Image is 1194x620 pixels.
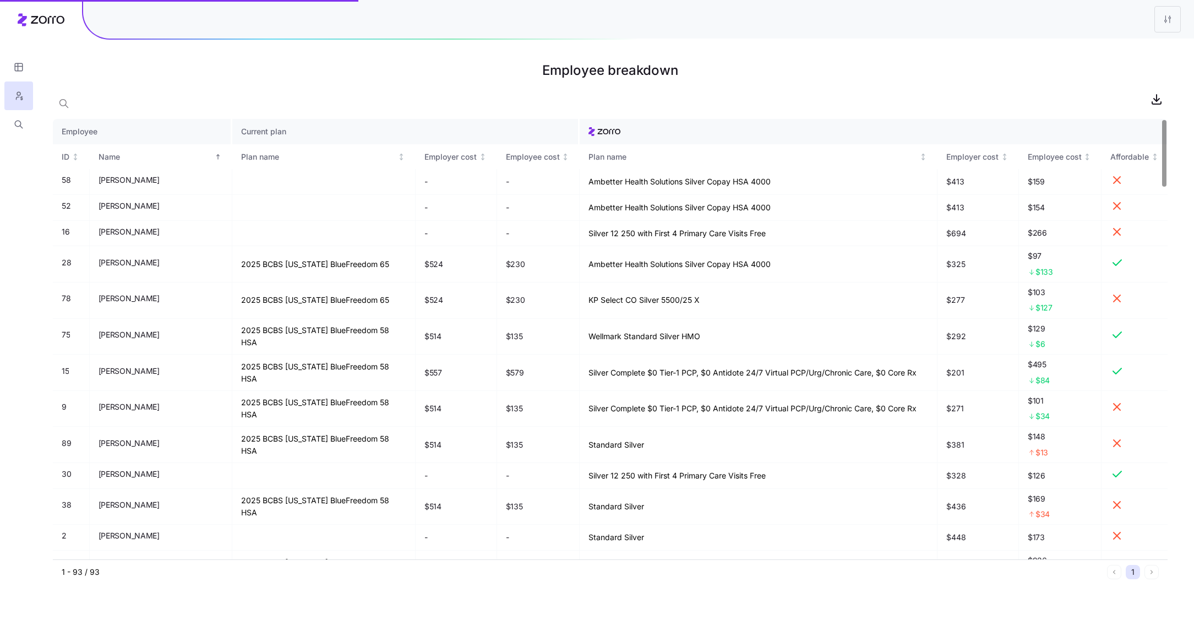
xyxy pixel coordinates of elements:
div: Not sorted [561,153,569,161]
span: $557 [424,367,442,378]
td: 2025 BCBS [US_STATE] BlueFreedom 58 HSA [232,427,416,463]
span: $230 [506,259,525,270]
span: $230 [506,295,525,306]
span: [PERSON_NAME] [99,499,160,510]
span: - [506,176,509,187]
span: $103 [1028,287,1093,298]
span: $84 [1035,375,1050,386]
span: - [424,228,428,239]
span: $413 [946,202,964,213]
span: 58 [62,175,70,186]
span: $926 [1028,555,1093,566]
th: Current plan [232,119,580,144]
div: Employee cost [506,151,560,163]
span: - [506,470,509,481]
td: 2025 BCBS [US_STATE] BlueFreedom 58 HSA [232,391,416,427]
span: $381 [946,439,964,450]
span: $34 [1035,411,1050,422]
span: 78 [62,293,70,304]
span: $413 [946,176,964,187]
div: 1 - 93 / 93 [62,567,1103,578]
td: Standard Silver [580,489,937,525]
th: NameSorted ascending [90,144,232,170]
span: [PERSON_NAME] [99,175,160,186]
span: $135 [506,501,523,512]
span: 2 [62,530,67,541]
span: 75 [62,329,70,340]
span: [PERSON_NAME] [99,438,160,449]
div: Not sorted [1083,153,1091,161]
th: IDNot sorted [53,144,90,170]
span: $325 [946,259,965,270]
div: Employer cost [946,151,999,163]
span: - [506,532,509,543]
span: - [424,532,428,543]
span: - [506,202,509,213]
span: [PERSON_NAME] [99,530,160,541]
span: [PERSON_NAME] [99,366,160,377]
span: $34 [1035,509,1050,520]
span: $292 [946,331,966,342]
div: Employee cost [1028,151,1082,163]
span: $169 [1028,493,1093,504]
td: 2025 BCBS [US_STATE] BlueFreedom 58 HSA [232,551,416,587]
td: 2025 BCBS [US_STATE] BlueFreedom 58 HSA [232,489,416,525]
th: Plan nameNot sorted [580,144,937,170]
th: Employer costNot sorted [937,144,1019,170]
span: $514 [424,439,441,450]
span: $694 [946,228,966,239]
span: $448 [946,532,966,543]
td: Standard Silver [580,525,937,551]
div: Not sorted [1001,153,1008,161]
span: $133 [1035,267,1053,278]
th: Employee costNot sorted [1019,144,1102,170]
span: $6 [1035,339,1045,350]
td: Ambetter Health Solutions Silver Copay HSA 4000 [580,246,937,282]
td: 2025 BCBS [US_STATE] BlueFreedom 65 [232,282,416,319]
span: $579 [506,367,524,378]
span: [PERSON_NAME] [99,200,160,211]
span: $201 [946,367,964,378]
span: 28 [62,257,71,268]
span: $129 [1028,323,1093,334]
span: $514 [424,331,441,342]
td: Standard Silver [580,427,937,463]
span: $159 [1028,176,1093,187]
span: $328 [946,470,966,481]
td: KP Select CO Silver 5500/25 X [580,282,937,319]
td: 2025 BCBS [US_STATE] BlueFreedom 65 [232,246,416,282]
span: $97 [1028,251,1093,262]
th: Employer costNot sorted [416,144,497,170]
td: Ambetter Health Solutions Silver Copay HSA 4000 [580,169,937,195]
th: AffordableNot sorted [1102,144,1168,170]
span: $135 [506,403,523,414]
span: 89 [62,438,71,449]
span: $135 [506,331,523,342]
div: Not sorted [479,153,487,161]
h1: Employee breakdown [53,57,1168,84]
span: 30 [62,469,71,480]
div: Not sorted [72,153,79,161]
span: $126 [1028,470,1093,481]
span: - [424,176,428,187]
span: [PERSON_NAME] [99,257,160,268]
span: [PERSON_NAME] [99,401,160,412]
span: $13 [1035,447,1048,458]
button: Next page [1144,565,1159,579]
span: $271 [946,403,963,414]
td: Standard Silver [580,551,937,587]
div: Plan name [241,151,396,163]
span: - [424,202,428,213]
span: [PERSON_NAME] [99,329,160,340]
td: Ambetter Health Solutions Silver Copay HSA 4000 [580,195,937,221]
span: - [506,228,509,239]
span: [PERSON_NAME] [99,226,160,237]
td: 2025 BCBS [US_STATE] BlueFreedom 58 HSA [232,355,416,391]
span: $514 [424,403,441,414]
th: Employee [53,119,232,144]
td: 2025 BCBS [US_STATE] BlueFreedom 58 HSA [232,319,416,355]
span: 52 [62,200,70,211]
span: $135 [506,439,523,450]
span: $154 [1028,202,1093,213]
div: Not sorted [1151,153,1159,161]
